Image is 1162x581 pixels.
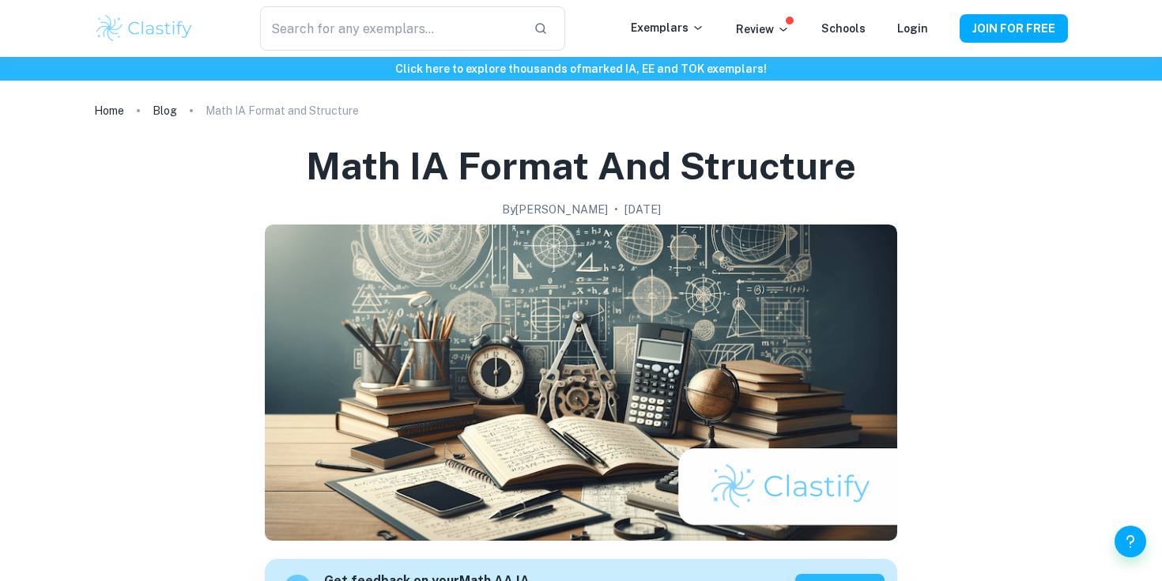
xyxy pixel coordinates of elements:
button: Help and Feedback [1115,526,1146,557]
img: Math IA Format and Structure cover image [265,224,897,541]
h2: [DATE] [624,201,661,218]
a: Schools [821,22,866,35]
img: Clastify logo [94,13,194,44]
p: • [614,201,618,218]
p: Review [736,21,790,38]
h1: Math IA Format and Structure [306,141,856,191]
button: JOIN FOR FREE [960,14,1068,43]
h2: By [PERSON_NAME] [502,201,608,218]
p: Exemplars [631,19,704,36]
p: Math IA Format and Structure [206,102,359,119]
input: Search for any exemplars... [260,6,521,51]
h6: Click here to explore thousands of marked IA, EE and TOK exemplars ! [3,60,1159,77]
a: Home [94,100,124,122]
a: Login [897,22,928,35]
a: Blog [153,100,177,122]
